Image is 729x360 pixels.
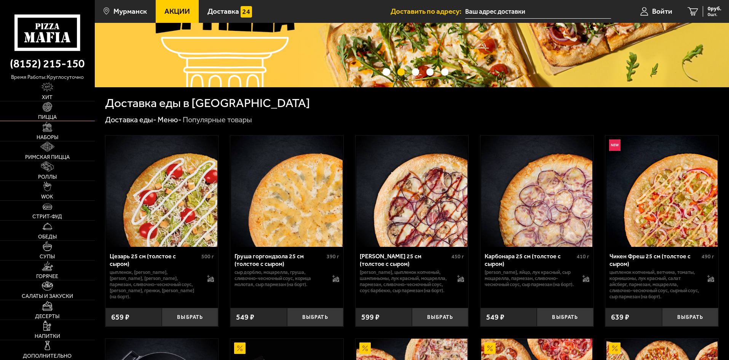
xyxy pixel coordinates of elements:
[397,68,405,75] button: точки переключения
[25,155,70,160] span: Римская пицца
[105,97,310,109] h1: Доставка еды в [GEOGRAPHIC_DATA]
[162,308,218,326] button: Выбрать
[360,253,450,267] div: [PERSON_NAME] 25 см (толстое с сыром)
[360,269,450,294] p: [PERSON_NAME], цыпленок копченый, шампиньоны, лук красный, моцарелла, пармезан, сливочно-чесночны...
[234,342,246,354] img: Акционный
[35,314,59,319] span: Десерты
[441,68,448,75] button: точки переключения
[537,308,593,326] button: Выбрать
[41,194,53,200] span: WOK
[361,314,380,321] span: 599 ₽
[234,269,325,288] p: сыр дорблю, моцарелла, груша, сливочно-чесночный соус, корица молотая, сыр пармезан (на борт).
[383,68,390,75] button: точки переключения
[412,68,419,75] button: точки переключения
[662,308,718,326] button: Выбрать
[38,115,57,120] span: Пицца
[183,115,252,125] div: Популярные товары
[40,254,55,259] span: Супы
[609,342,621,354] img: Акционный
[164,8,190,15] span: Акции
[708,12,721,17] span: 0 шт.
[577,253,589,260] span: 410 г
[231,136,342,247] img: Груша горгондзола 25 см (толстое с сыром)
[327,253,339,260] span: 390 г
[158,115,182,124] a: Меню-
[287,308,343,326] button: Выбрать
[652,8,672,15] span: Войти
[110,253,200,267] div: Цезарь 25 см (толстое с сыром)
[36,274,58,279] span: Горячее
[113,8,147,15] span: Мурманск
[708,6,721,11] span: 0 руб.
[609,139,621,151] img: Новинка
[486,314,504,321] span: 549 ₽
[110,269,200,300] p: цыпленок, [PERSON_NAME], [PERSON_NAME], [PERSON_NAME], пармезан, сливочно-чесночный соус, [PERSON...
[22,294,73,299] span: Салаты и закуски
[606,136,718,247] img: Чикен Фреш 25 см (толстое с сыром)
[105,115,156,124] a: Доставка еды-
[241,6,252,18] img: 15daf4d41897b9f0e9f617042186c801.svg
[451,253,464,260] span: 450 г
[35,334,60,339] span: Напитки
[236,314,254,321] span: 549 ₽
[485,253,575,267] div: Карбонара 25 см (толстое с сыром)
[465,5,611,19] input: Ваш адрес доставки
[702,253,714,260] span: 490 г
[609,253,700,267] div: Чикен Фреш 25 см (толстое с сыром)
[480,136,593,247] a: Карбонара 25 см (толстое с сыром)
[37,135,58,140] span: Наборы
[38,234,57,240] span: Обеды
[230,136,343,247] a: Груша горгондзола 25 см (толстое с сыром)
[609,269,700,300] p: цыпленок копченый, ветчина, томаты, корнишоны, лук красный, салат айсберг, пармезан, моцарелла, с...
[412,308,468,326] button: Выбрать
[234,253,325,267] div: Груша горгондзола 25 см (толстое с сыром)
[356,136,467,247] img: Чикен Барбекю 25 см (толстое с сыром)
[611,314,629,321] span: 639 ₽
[207,8,239,15] span: Доставка
[426,68,434,75] button: точки переключения
[42,95,53,100] span: Хит
[111,314,129,321] span: 659 ₽
[481,136,592,247] img: Карбонара 25 см (толстое с сыром)
[359,342,371,354] img: Акционный
[356,136,469,247] a: Чикен Барбекю 25 см (толстое с сыром)
[106,136,217,247] img: Цезарь 25 см (толстое с сыром)
[32,214,62,219] span: Стрит-фуд
[484,342,496,354] img: Акционный
[605,136,718,247] a: НовинкаЧикен Фреш 25 см (толстое с сыром)
[105,136,219,247] a: Цезарь 25 см (толстое с сыром)
[485,269,575,288] p: [PERSON_NAME], яйцо, лук красный, сыр Моцарелла, пармезан, сливочно-чесночный соус, сыр пармезан ...
[23,354,72,359] span: Дополнительно
[391,8,465,15] span: Доставить по адресу:
[201,253,214,260] span: 500 г
[38,174,57,180] span: Роллы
